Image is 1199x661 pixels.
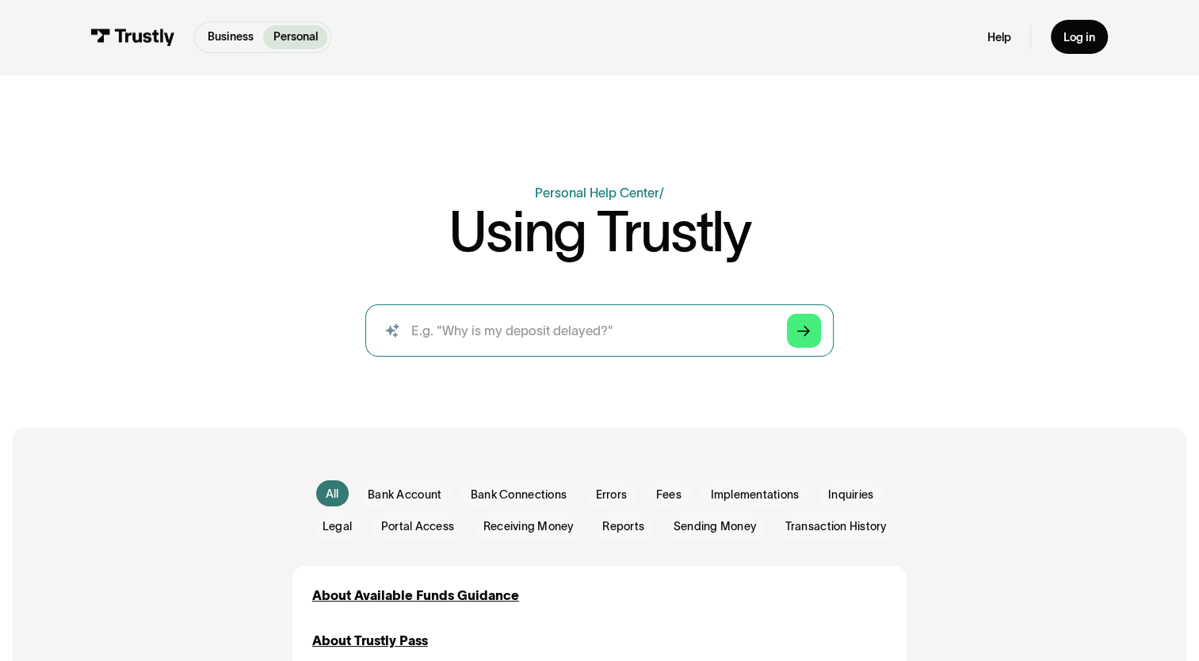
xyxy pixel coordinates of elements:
[674,518,756,534] span: Sending Money
[449,203,750,259] h1: Using Trustly
[368,487,441,502] span: Bank Account
[602,518,644,534] span: Reports
[471,487,567,502] span: Bank Connections
[312,586,519,605] a: About Available Funds Guidance
[710,487,799,502] span: Implementations
[381,518,454,534] span: Portal Access
[828,487,873,502] span: Inquiries
[316,480,349,506] a: All
[323,518,352,534] span: Legal
[263,25,326,49] a: Personal
[365,304,834,356] input: search
[659,185,664,200] div: /
[208,29,254,45] p: Business
[312,631,428,650] a: About Trustly Pass
[535,185,659,200] a: Personal Help Center
[365,304,834,356] form: Search
[1051,20,1109,54] a: Log in
[596,487,628,502] span: Errors
[656,487,682,502] span: Fees
[91,29,175,46] img: Trustly Logo
[326,486,339,502] div: All
[785,518,887,534] span: Transaction History
[292,479,906,540] form: Email Form
[483,518,574,534] span: Receiving Money
[273,29,318,45] p: Personal
[1063,30,1095,45] div: Log in
[198,25,263,49] a: Business
[987,30,1011,45] a: Help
